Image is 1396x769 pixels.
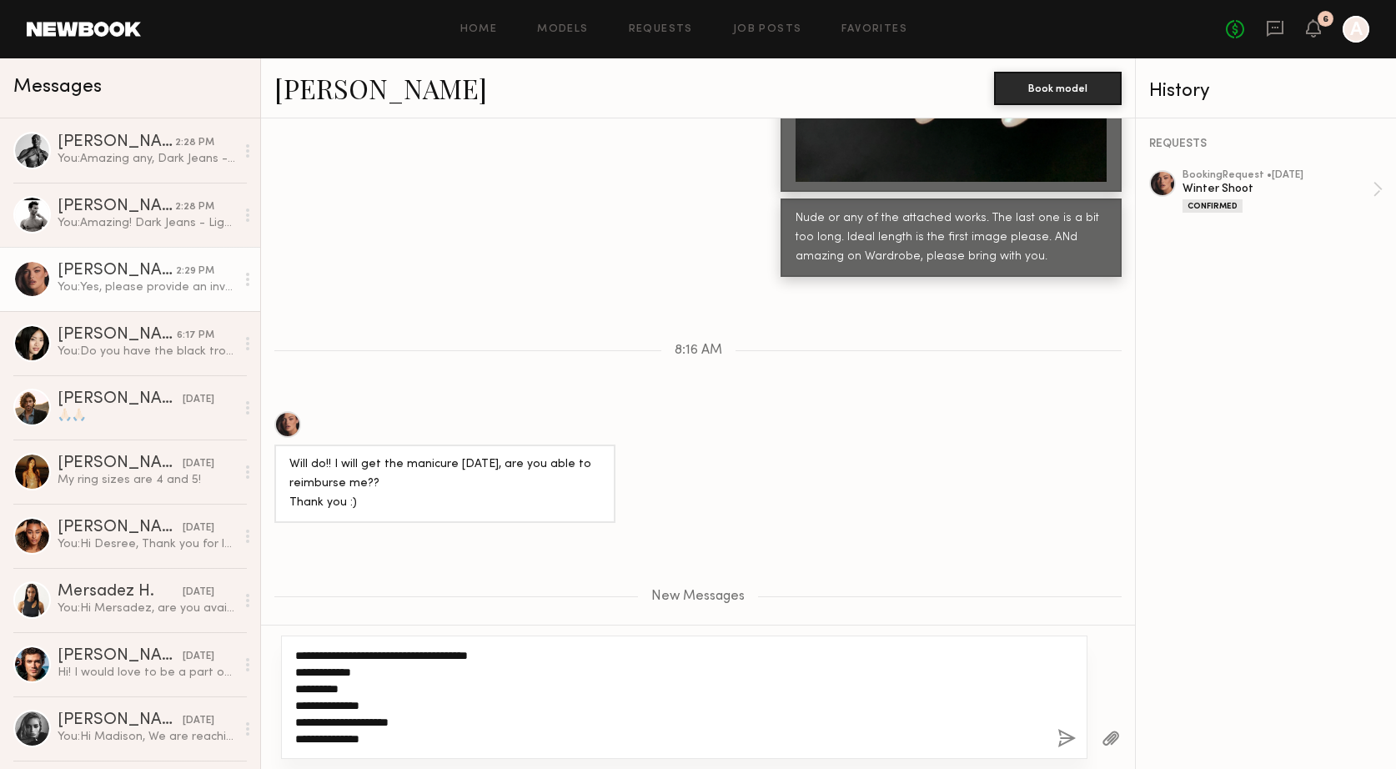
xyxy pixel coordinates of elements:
[58,263,176,279] div: [PERSON_NAME]
[58,536,235,552] div: You: Hi Desree, Thank you for letting me know. THat is our date. We will keep you in mind for ano...
[58,327,177,344] div: [PERSON_NAME]
[841,24,907,35] a: Favorites
[274,70,487,106] a: [PERSON_NAME]
[183,392,214,408] div: [DATE]
[994,72,1122,105] button: Book model
[994,80,1122,94] a: Book model
[1149,82,1383,101] div: History
[1323,15,1328,24] div: 6
[176,264,214,279] div: 2:29 PM
[177,328,214,344] div: 6:17 PM
[58,472,235,488] div: My ring sizes are 4 and 5!
[58,279,235,295] div: You: Yes, please provide an invoice copy. Max on Mani is between $75-$100
[58,408,235,424] div: 🙏🏻🙏🏻
[58,665,235,681] div: Hi! I would love to be a part of this shoot, thank you so much for considering me :) only thing i...
[58,134,175,151] div: [PERSON_NAME]
[675,344,722,358] span: 8:16 AM
[58,520,183,536] div: [PERSON_NAME]
[651,590,745,604] span: New Messages
[1343,16,1369,43] a: A
[1149,138,1383,150] div: REQUESTS
[175,199,214,215] div: 2:28 PM
[58,215,235,231] div: You: Amazing! Dark Jeans - Light Jeans - Trousers - Loafers (men)
[183,713,214,729] div: [DATE]
[175,135,214,151] div: 2:28 PM
[58,648,183,665] div: [PERSON_NAME]
[460,24,498,35] a: Home
[58,455,183,472] div: [PERSON_NAME]
[289,455,600,513] div: Will do!! I will get the manicure [DATE], are you able to reimburse me?? Thank you :)
[58,729,235,745] div: You: Hi Madison, We are reaching out from TACORI, a luxury jewelry brand, to inquire about your a...
[13,78,102,97] span: Messages
[1183,199,1243,213] div: Confirmed
[58,151,235,167] div: You: Amazing any, Dark Jeans - Light Jeans - Trousers - Loafers (men)
[1183,170,1373,181] div: booking Request • [DATE]
[58,344,235,359] div: You: Do you have the black trousers, leather pants or suede pants and heels, or boots you can bri...
[58,199,175,215] div: [PERSON_NAME]
[1183,170,1383,213] a: bookingRequest •[DATE]Winter ShootConfirmed
[1183,181,1373,197] div: Winter Shoot
[183,585,214,601] div: [DATE]
[58,712,183,729] div: [PERSON_NAME]
[183,649,214,665] div: [DATE]
[183,456,214,472] div: [DATE]
[629,24,693,35] a: Requests
[537,24,588,35] a: Models
[58,601,235,616] div: You: Hi Mersadez, are you available for a lifestyle shoot with TACORI on [DATE]. 9am-4pm in [GEOG...
[796,209,1107,267] div: Nude or any of the attached works. The last one is a bit too long. Ideal length is the first imag...
[58,584,183,601] div: Mersadez H.
[183,520,214,536] div: [DATE]
[733,24,802,35] a: Job Posts
[58,391,183,408] div: [PERSON_NAME]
